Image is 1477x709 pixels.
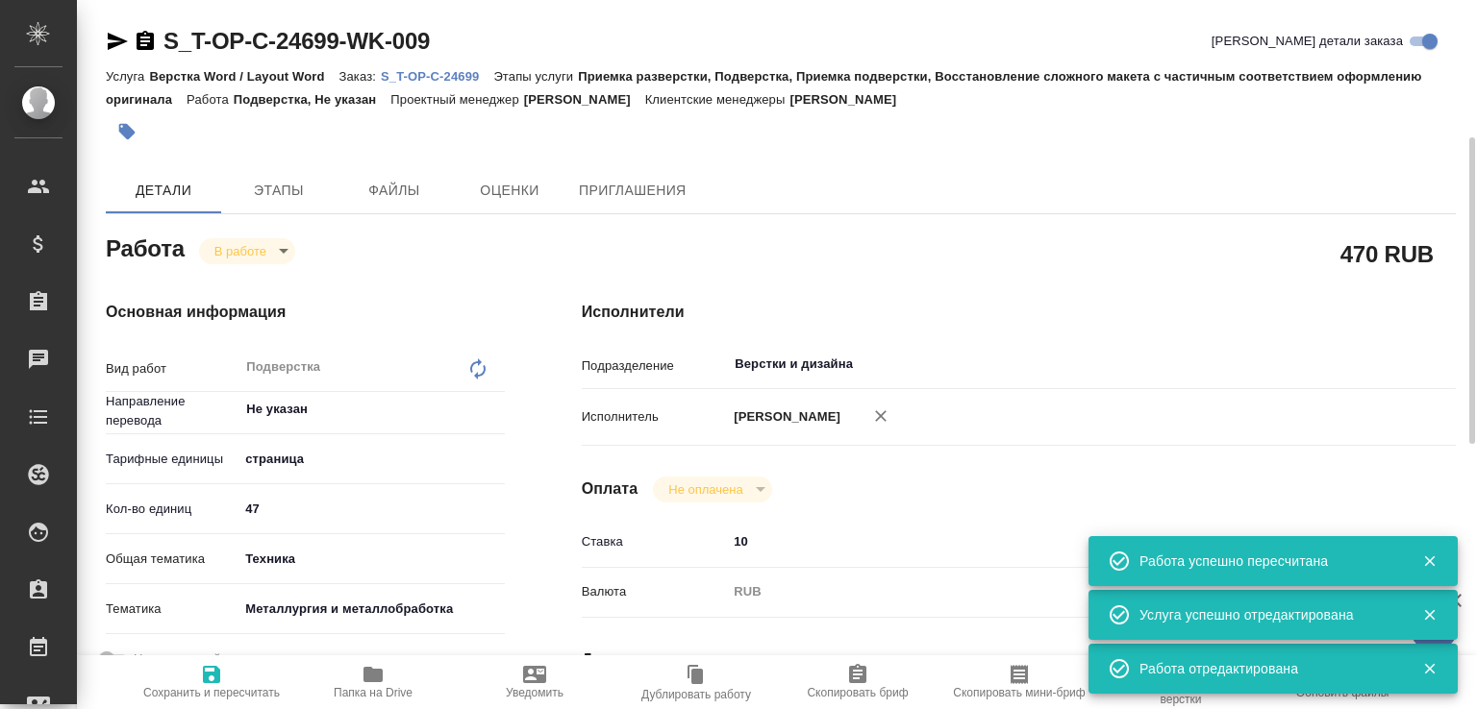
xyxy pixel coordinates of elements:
h4: Оплата [582,477,638,501]
p: Общая тематика [106,550,238,569]
button: Дублировать работу [615,655,777,709]
button: Папка на Drive [292,655,454,709]
button: Не оплачена [663,481,748,498]
button: Удалить исполнителя [860,395,902,437]
p: Кол-во единиц [106,500,238,519]
p: Подразделение [582,356,728,376]
span: Скопировать бриф [807,686,908,699]
p: Этапы услуги [493,69,578,84]
p: Заказ: [339,69,381,84]
span: Детали [117,179,210,203]
div: В работе [653,477,771,502]
p: Работа [187,92,234,107]
span: Приглашения [579,179,687,203]
div: Услуга успешно отредактирована [1139,605,1393,624]
p: Ставка [582,532,728,551]
h4: Исполнители [582,301,1456,324]
p: S_T-OP-C-24699 [381,69,493,84]
p: Направление перевода [106,392,238,430]
div: RUB [727,575,1383,608]
button: Open [1372,362,1376,366]
span: Нотариальный заказ [134,649,256,669]
span: Этапы [233,179,325,203]
button: Скопировать бриф [777,655,939,709]
p: Верстка Word / Layout Word [149,69,338,84]
h4: Дополнительно [582,648,1456,672]
a: S_T-OP-C-24699-WK-009 [163,28,430,54]
button: Сохранить и пересчитать [131,655,292,709]
button: Уведомить [454,655,615,709]
div: Металлургия и металлобработка [238,593,504,625]
button: Скопировать ссылку для ЯМессенджера [106,30,129,53]
p: [PERSON_NAME] [789,92,911,107]
input: ✎ Введи что-нибудь [727,527,1383,555]
p: Подверстка, Не указан [234,92,391,107]
button: Закрыть [1410,552,1449,570]
button: Добавить тэг [106,110,148,153]
a: S_T-OP-C-24699 [381,67,493,84]
p: Вид работ [106,359,238,379]
span: Скопировать мини-бриф [953,686,1085,699]
span: Уведомить [506,686,563,699]
input: ✎ Введи что-нибудь [238,495,504,523]
p: Валюта [582,582,728,601]
div: В работе [199,238,295,264]
div: Техника [238,543,504,575]
span: [PERSON_NAME] детали заказа [1212,32,1403,51]
span: Папка на Drive [334,686,413,699]
button: Закрыть [1410,606,1449,623]
p: Услуга [106,69,149,84]
span: Сохранить и пересчитать [143,686,280,699]
p: Тематика [106,599,238,619]
span: Файлы [348,179,440,203]
p: [PERSON_NAME] [727,407,840,427]
h4: Основная информация [106,301,505,324]
div: Работа отредактирована [1139,659,1393,678]
div: Работа успешно пересчитана [1139,551,1393,571]
button: Open [494,407,498,411]
p: Проектный менеджер [390,92,523,107]
p: [PERSON_NAME] [524,92,645,107]
button: Скопировать ссылку [134,30,157,53]
button: Закрыть [1410,660,1449,677]
div: страница [238,443,504,476]
span: Дублировать работу [641,688,751,701]
h2: Работа [106,230,185,264]
p: Клиентские менеджеры [645,92,790,107]
button: В работе [209,243,272,259]
p: Тарифные единицы [106,450,238,469]
button: Скопировать мини-бриф [939,655,1100,709]
p: Исполнитель [582,407,728,427]
span: Оценки [463,179,556,203]
h2: 470 RUB [1340,237,1434,270]
p: Приемка разверстки, Подверстка, Приемка подверстки, Восстановление сложного макета с частичным со... [106,69,1422,107]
